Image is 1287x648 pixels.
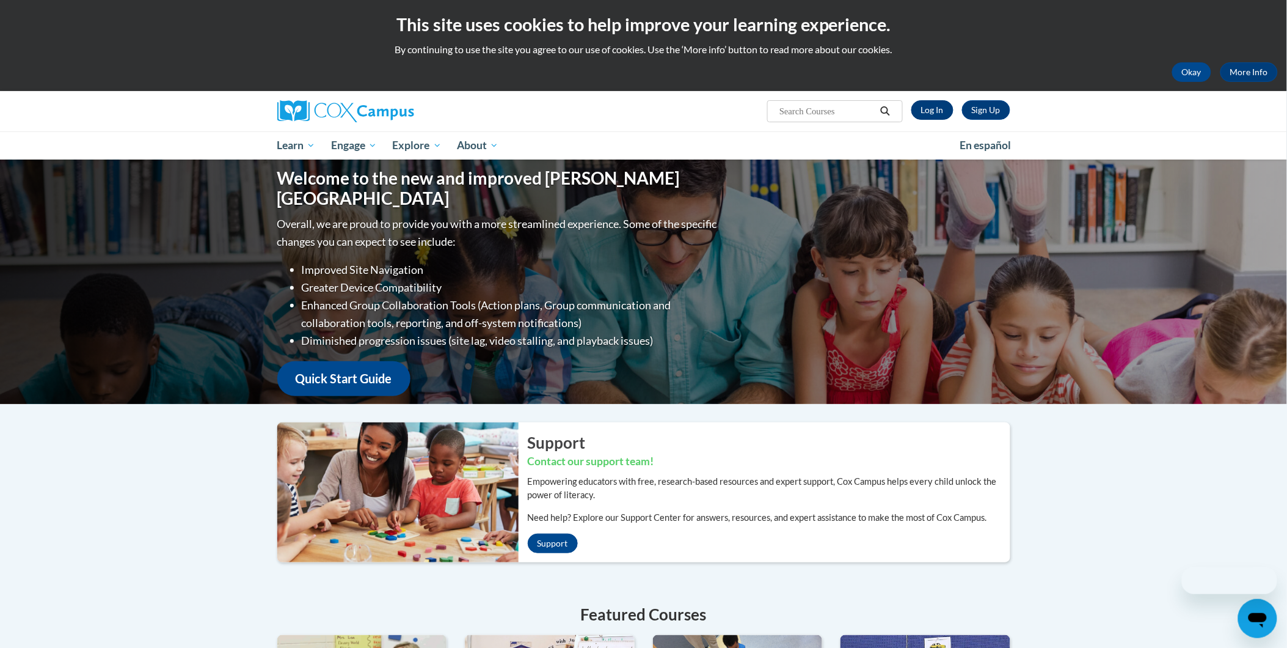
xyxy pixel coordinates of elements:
[528,432,1010,454] h2: Support
[277,361,410,396] a: Quick Start Guide
[449,131,506,160] a: About
[302,279,720,296] li: Greater Device Compatibility
[277,100,414,122] img: Cox Campus
[528,454,1010,469] h3: Contact our support team!
[778,104,876,119] input: Search Courses
[528,534,578,553] a: Support
[911,100,953,120] a: Log In
[277,100,509,122] a: Cox Campus
[277,215,720,251] p: Overall, we are proud to provide you with a more streamlined experience. Some of the specific cha...
[277,603,1010,627] h4: Featured Courses
[302,261,720,279] li: Improved Site Navigation
[1172,62,1211,82] button: Okay
[1182,567,1277,594] iframe: Message from company
[1238,599,1277,638] iframe: Button to launch messaging window
[302,332,720,350] li: Diminished progression issues (site lag, video stalling, and playback issues)
[269,131,324,160] a: Learn
[528,475,1010,502] p: Empowering educators with free, research-based resources and expert support, Cox Campus helps eve...
[528,511,1010,525] p: Need help? Explore our Support Center for answers, resources, and expert assistance to make the m...
[277,168,720,209] h1: Welcome to the new and improved [PERSON_NAME][GEOGRAPHIC_DATA]
[876,104,894,119] button: Search
[457,138,498,153] span: About
[9,12,1278,37] h2: This site uses cookies to help improve your learning experience.
[302,296,720,332] li: Enhanced Group Collaboration Tools (Action plans, Group communication and collaboration tools, re...
[9,43,1278,56] p: By continuing to use the site you agree to our use of cookies. Use the ‘More info’ button to read...
[277,138,315,153] span: Learn
[259,131,1029,160] div: Main menu
[393,138,442,153] span: Explore
[960,139,1012,152] span: En español
[331,138,377,153] span: Engage
[323,131,385,160] a: Engage
[385,131,450,160] a: Explore
[1220,62,1278,82] a: More Info
[268,422,519,562] img: ...
[962,100,1010,120] a: Register
[952,133,1019,158] a: En español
